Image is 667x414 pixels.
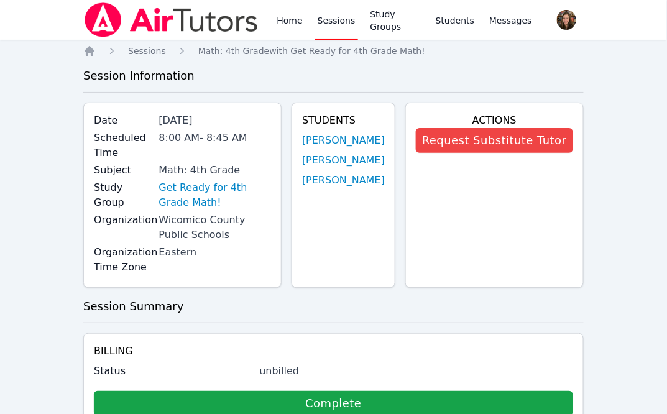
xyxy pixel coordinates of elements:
label: Study Group [94,180,151,210]
a: Sessions [128,45,166,57]
img: Air Tutors [83,2,259,37]
h4: Billing [94,344,573,359]
button: Request Substitute Tutor [416,128,573,153]
h3: Session Summary [83,298,584,315]
span: Messages [489,14,532,27]
a: [PERSON_NAME] [302,153,385,168]
a: Math: 4th Gradewith Get Ready for 4th Grade Math! [198,45,425,57]
div: 8:00 AM - 8:45 AM [159,131,271,145]
label: Organization Time Zone [94,245,151,275]
h3: Session Information [83,67,584,85]
a: Get Ready for 4th Grade Math! [159,180,271,210]
span: Math: 4th Grade with Get Ready for 4th Grade Math! [198,46,425,56]
label: Subject [94,163,151,178]
div: Eastern [159,245,271,260]
nav: Breadcrumb [83,45,584,57]
span: Sessions [128,46,166,56]
div: Math: 4th Grade [159,163,271,178]
a: [PERSON_NAME] [302,173,385,188]
label: Status [94,364,252,379]
label: Organization [94,213,151,228]
div: [DATE] [159,113,271,128]
label: Scheduled Time [94,131,151,160]
h4: Actions [416,113,573,128]
div: unbilled [259,364,573,379]
label: Date [94,113,151,128]
a: [PERSON_NAME] [302,133,385,148]
div: Wicomico County Public Schools [159,213,271,242]
h4: Students [302,113,385,128]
